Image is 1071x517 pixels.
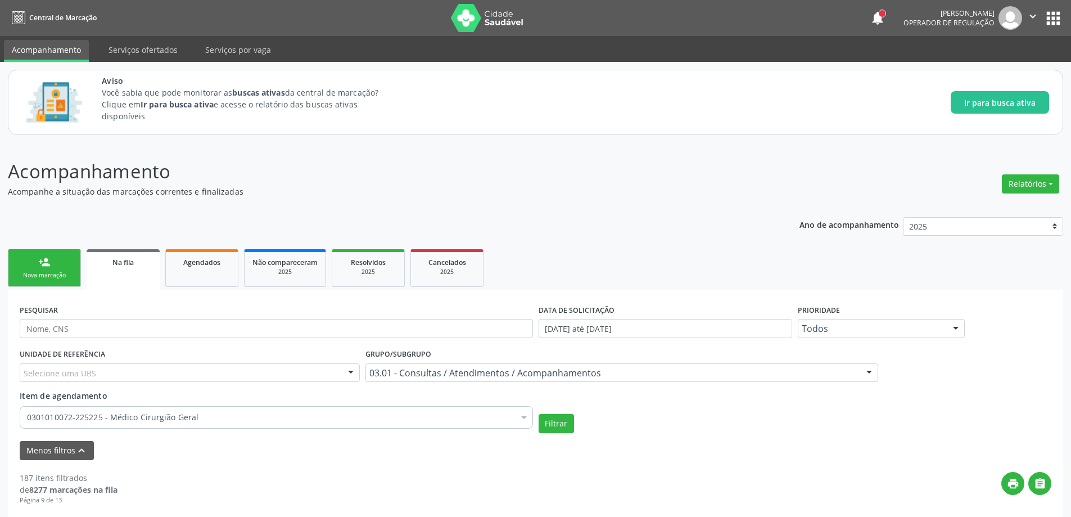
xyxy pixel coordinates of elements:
button: apps [1043,8,1063,28]
button: Ir para busca ativa [951,91,1049,114]
a: Acompanhamento [4,40,89,62]
div: Página 9 de 13 [20,496,118,505]
img: Imagem de CalloutCard [22,77,86,128]
p: Você sabia que pode monitorar as da central de marcação? Clique em e acesse o relatório das busca... [102,87,399,122]
span: 0301010072-225225 - Médico Cirurgião Geral [27,412,514,423]
div: 2025 [252,268,318,276]
button: print [1001,472,1024,495]
button: Menos filtroskeyboard_arrow_up [20,441,94,461]
i:  [1027,10,1039,23]
div: 2025 [340,268,396,276]
label: DATA DE SOLICITAÇÃO [539,302,614,319]
span: Na fila [112,258,134,267]
input: Selecione um intervalo [539,319,792,338]
span: 03.01 - Consultas / Atendimentos / Acompanhamentos [369,367,856,379]
p: Acompanhamento [8,158,747,186]
a: Serviços por vaga [197,40,279,60]
span: Item de agendamento [20,390,107,401]
span: Agendados [183,258,220,267]
button:  [1028,472,1051,495]
span: Resolvidos [351,258,386,267]
span: Aviso [102,75,399,87]
img: img [998,6,1022,30]
button: Filtrar [539,414,574,433]
label: Grupo/Subgrupo [365,346,431,363]
label: PESQUISAR [20,302,58,319]
i: keyboard_arrow_up [75,444,88,457]
a: Central de Marcação [8,8,97,27]
span: Central de Marcação [29,13,97,23]
button: Relatórios [1002,174,1059,194]
strong: 8277 marcações na fila [29,484,118,495]
span: Cancelados [428,258,466,267]
i: print [1007,478,1019,490]
label: Prioridade [798,302,840,319]
div: de [20,484,118,496]
i:  [1034,478,1046,490]
div: 2025 [419,268,475,276]
span: Selecione uma UBS [24,367,96,379]
span: Todos [802,323,942,334]
span: Operador de regulação [903,18,995,28]
span: Não compareceram [252,258,318,267]
div: 187 itens filtrados [20,472,118,484]
label: UNIDADE DE REFERÊNCIA [20,346,105,363]
button:  [1022,6,1043,30]
span: Ir para busca ativa [964,97,1036,109]
div: Nova marcação [16,271,73,280]
p: Acompanhe a situação das marcações correntes e finalizadas [8,186,747,197]
div: [PERSON_NAME] [903,8,995,18]
a: Serviços ofertados [101,40,186,60]
strong: buscas ativas [232,87,284,98]
strong: Ir para busca ativa [141,99,214,110]
input: Nome, CNS [20,319,533,338]
div: person_add [38,256,51,268]
button: notifications [870,10,885,26]
p: Ano de acompanhamento [799,217,899,231]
